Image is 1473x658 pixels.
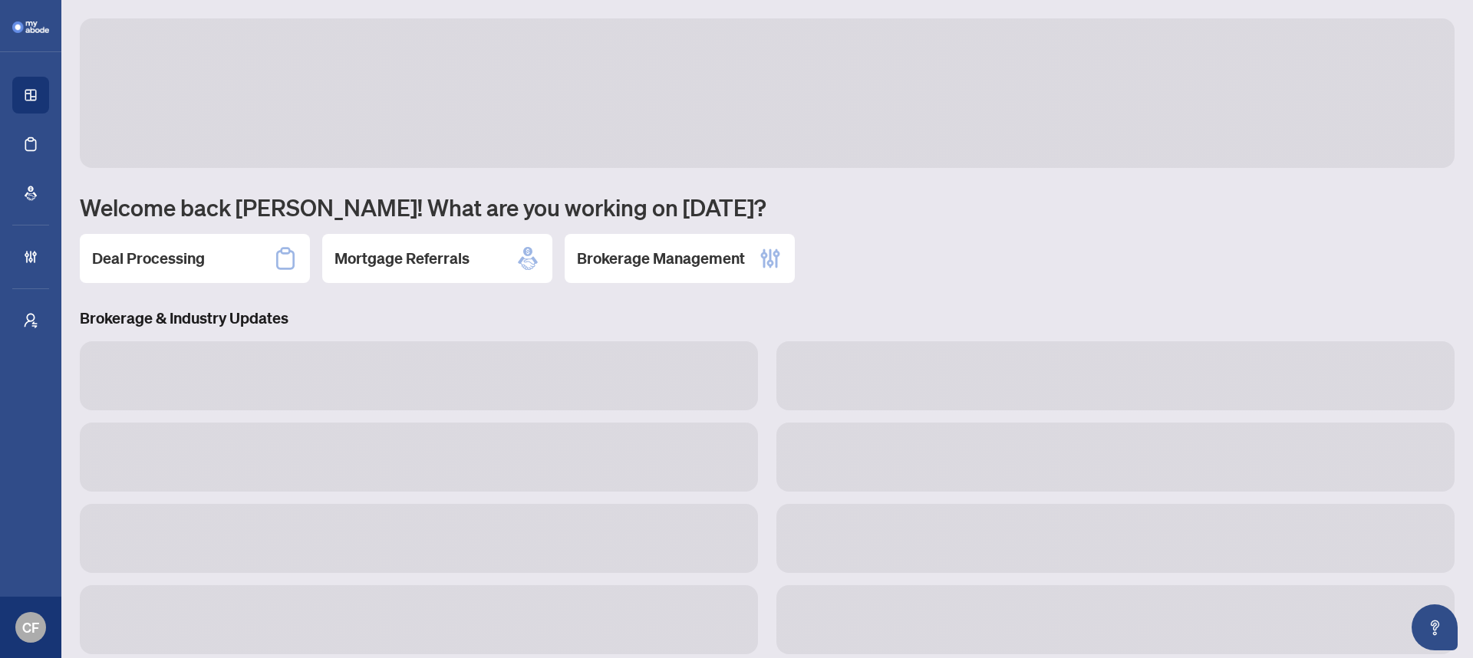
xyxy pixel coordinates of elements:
[12,21,49,33] img: logo
[80,192,1455,222] h1: Welcome back [PERSON_NAME]! What are you working on [DATE]?
[577,248,745,269] h2: Brokerage Management
[23,313,38,328] span: user-switch
[80,308,1455,329] h3: Brokerage & Industry Updates
[1412,604,1458,650] button: Open asap
[334,248,470,269] h2: Mortgage Referrals
[92,248,205,269] h2: Deal Processing
[22,617,39,638] span: CF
